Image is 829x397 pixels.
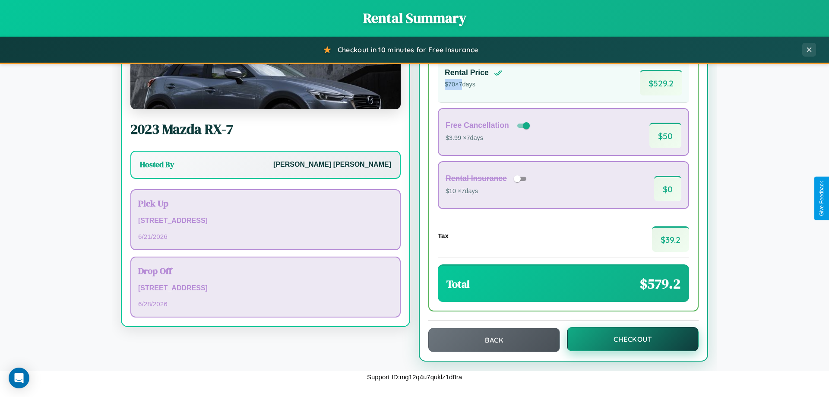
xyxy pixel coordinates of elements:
[138,298,393,310] p: 6 / 28 / 2026
[9,9,820,28] h1: Rental Summary
[445,68,489,77] h4: Rental Price
[654,176,681,201] span: $ 0
[819,181,825,216] div: Give Feedback
[138,282,393,295] p: [STREET_ADDRESS]
[567,327,699,351] button: Checkout
[652,226,689,252] span: $ 39.2
[446,174,507,183] h4: Rental Insurance
[445,79,503,90] p: $ 70 × 7 days
[649,123,681,148] span: $ 50
[138,215,393,227] p: [STREET_ADDRESS]
[138,264,393,277] h3: Drop Off
[640,274,680,293] span: $ 579.2
[446,186,529,197] p: $10 × 7 days
[446,133,532,144] p: $3.99 × 7 days
[446,121,509,130] h4: Free Cancellation
[130,120,401,139] h2: 2023 Mazda RX-7
[130,23,401,109] img: Mazda RX-7
[273,159,391,171] p: [PERSON_NAME] [PERSON_NAME]
[140,159,174,170] h3: Hosted By
[446,277,470,291] h3: Total
[367,371,462,383] p: Support ID: mg12q4u7quklz1d8ra
[138,231,393,242] p: 6 / 21 / 2026
[9,368,29,388] div: Open Intercom Messenger
[640,70,682,95] span: $ 529.2
[438,232,449,239] h4: Tax
[138,197,393,210] h3: Pick Up
[428,328,560,352] button: Back
[338,45,478,54] span: Checkout in 10 minutes for Free Insurance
